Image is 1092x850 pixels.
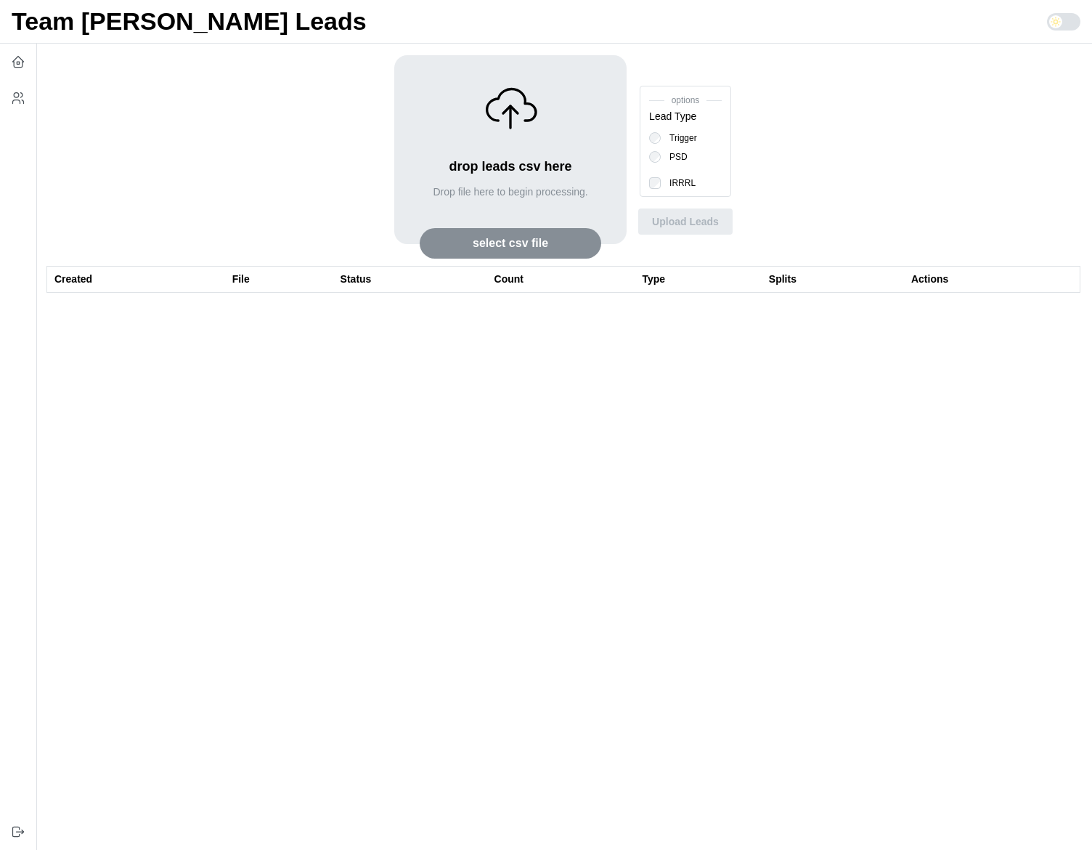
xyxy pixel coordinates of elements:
div: Lead Type [649,109,696,125]
label: IRRRL [661,177,696,189]
th: Actions [904,267,1080,293]
th: File [225,267,333,293]
th: Created [47,267,225,293]
button: Upload Leads [638,209,733,235]
button: select csv file [420,228,601,259]
th: Count [487,267,635,293]
label: Trigger [661,132,697,144]
th: Type [635,267,762,293]
th: Splits [762,267,904,293]
span: select csv file [473,229,548,258]
h1: Team [PERSON_NAME] Leads [12,5,367,37]
th: Status [333,267,487,293]
label: PSD [661,151,688,163]
span: Upload Leads [652,209,719,234]
span: options [649,94,722,108]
